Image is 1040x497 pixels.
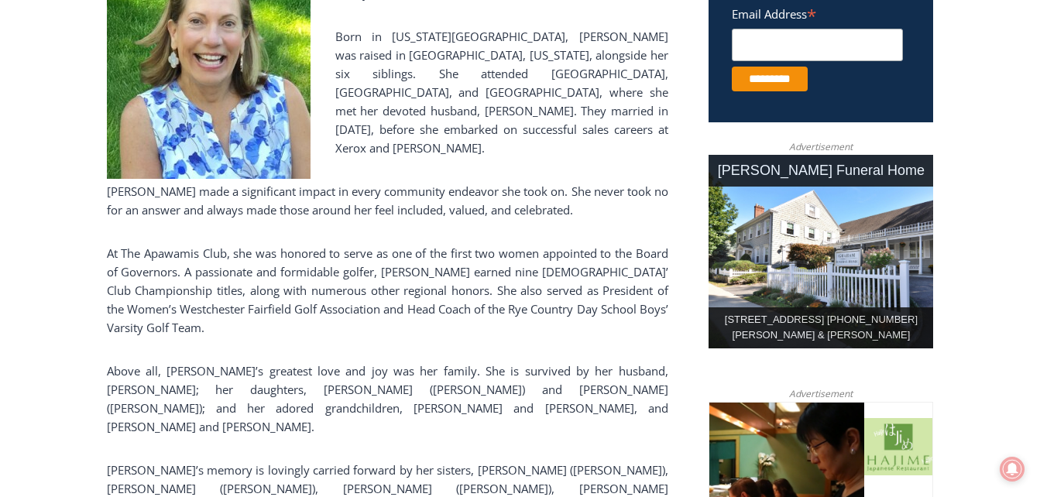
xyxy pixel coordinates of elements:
p: Above all, [PERSON_NAME]’s greatest love and joy was her family. She is survived by her husband, ... [107,362,668,436]
div: Located at [STREET_ADDRESS][PERSON_NAME] [159,97,220,185]
div: [STREET_ADDRESS] [PHONE_NUMBER] [PERSON_NAME] & [PERSON_NAME] [709,307,933,349]
span: Intern @ [DOMAIN_NAME] [405,154,718,189]
div: [PERSON_NAME] Funeral Home [709,155,933,187]
a: Intern @ [DOMAIN_NAME] [372,150,750,193]
p: At The Apawamis Club, she was honored to serve as one of the first two women appointed to the Boa... [107,244,668,337]
p: Born in [US_STATE][GEOGRAPHIC_DATA], [PERSON_NAME] was raised in [GEOGRAPHIC_DATA], [US_STATE], a... [107,27,668,157]
span: Advertisement [774,139,868,154]
p: [PERSON_NAME] made a significant impact in every community endeavor she took on. She never took n... [107,182,668,219]
span: Advertisement [774,386,868,401]
div: "I learned about the history of a place I’d honestly never considered even as a resident of [GEOG... [391,1,732,150]
span: Open Tues. - Sun. [PHONE_NUMBER] [5,159,152,218]
a: Open Tues. - Sun. [PHONE_NUMBER] [1,156,156,193]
